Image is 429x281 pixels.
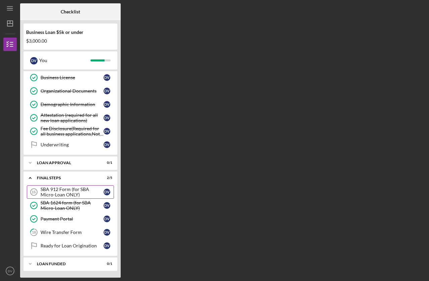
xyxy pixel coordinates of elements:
[104,74,110,81] div: D V
[27,111,114,125] a: Attestation (required for all new loan applications)DV
[104,242,110,249] div: D V
[26,30,115,35] div: Business Loan $5k or under
[27,185,114,199] a: 15SBA 912 Form (for SBA Micro-Loan ONLY)DV
[37,262,96,266] div: LOAN FUNDED
[27,226,114,239] a: 18Wire Transfer FormDV
[104,128,110,135] div: D V
[41,216,104,222] div: Payment Portal
[41,126,104,137] div: Fee Disclosure(Required for all business applications,Not needed for Contractor loans)
[104,114,110,121] div: D V
[41,102,104,107] div: Demographic Information
[32,190,36,194] tspan: 15
[100,262,112,266] div: 0 / 1
[41,187,104,197] div: SBA 912 Form (for SBA Micro-Loan ONLY)
[27,71,114,84] a: Business LicenseDV
[32,230,36,235] tspan: 18
[41,112,104,123] div: Attestation (required for all new loan applications)
[27,125,114,138] a: Fee Disclosure(Required for all business applications,Not needed for Contractor loans)DV
[30,57,38,64] div: D V
[27,98,114,111] a: Demographic InformationDV
[41,230,104,235] div: Wire Transfer Form
[41,142,104,147] div: Underwriting
[39,55,90,66] div: You
[26,38,115,44] div: $3,000.00
[104,101,110,108] div: D V
[27,138,114,151] a: UnderwritingDV
[41,88,104,94] div: Organizational Documents
[104,216,110,222] div: D V
[104,189,110,195] div: D V
[100,161,112,165] div: 0 / 1
[37,161,96,165] div: Loan Approval
[37,176,96,180] div: Final Steps
[104,202,110,209] div: D V
[41,200,104,211] div: SBA 1624 form (for SBA Micro-Loan ONLY)
[3,264,17,278] button: DV
[104,88,110,94] div: D V
[41,243,104,248] div: Ready for Loan Origination
[27,199,114,212] a: SBA 1624 form (for SBA Micro-Loan ONLY)DV
[104,141,110,148] div: D V
[27,239,114,252] a: Ready for Loan OriginationDV
[41,75,104,80] div: Business License
[61,9,80,14] b: Checklist
[27,212,114,226] a: Payment PortalDV
[27,84,114,98] a: Organizational DocumentsDV
[100,176,112,180] div: 2 / 5
[8,269,12,273] text: DV
[104,229,110,236] div: D V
